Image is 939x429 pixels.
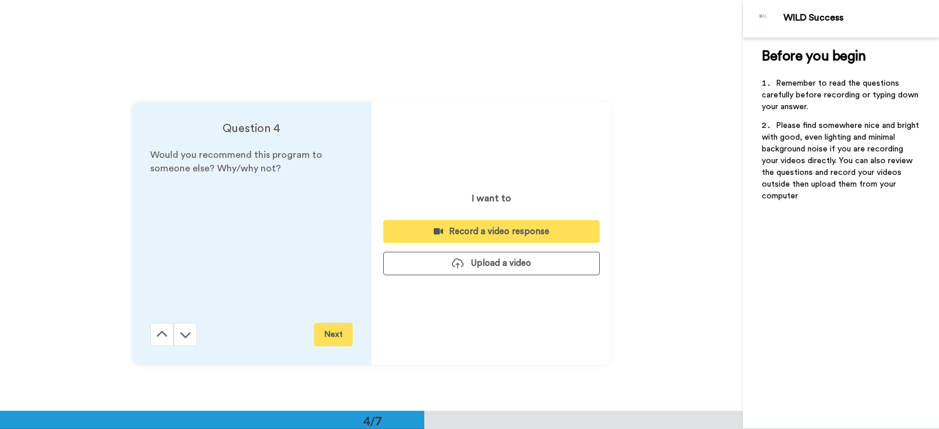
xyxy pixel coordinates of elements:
[150,120,353,137] h4: Question 4
[762,79,921,111] span: Remember to read the questions carefully before recording or typing down your answer.
[383,252,600,275] button: Upload a video
[762,121,921,200] span: Please find somewhere nice and bright with good, even lighting and minimal background noise if yo...
[749,5,778,33] img: Profile Image
[150,150,325,173] span: Would you recommend this program to someone else? Why/why not?
[383,220,600,243] button: Record a video response
[344,413,401,429] div: 4/7
[762,49,866,63] span: Before you begin
[314,323,353,346] button: Next
[393,225,590,238] div: Record a video response
[783,12,938,23] div: WILD Success
[472,191,511,205] p: I want to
